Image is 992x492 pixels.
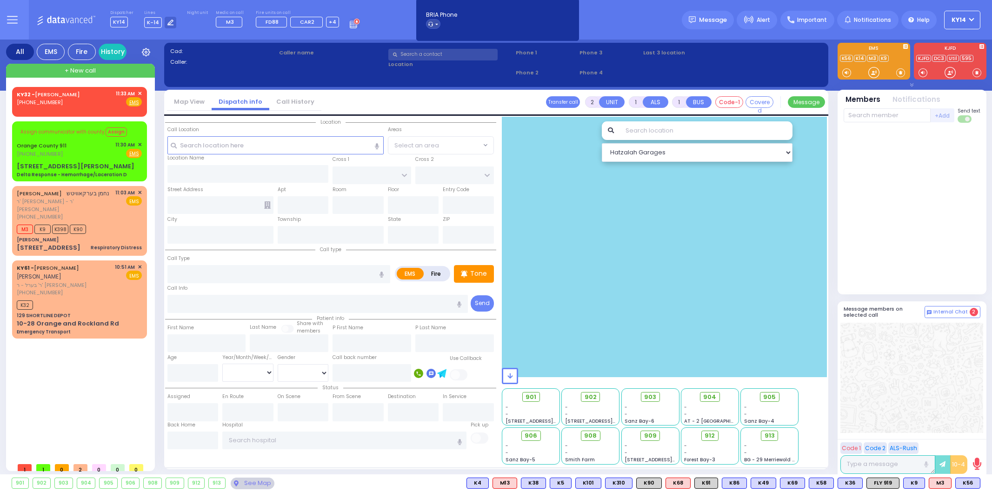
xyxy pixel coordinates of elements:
div: BLS [838,478,863,489]
a: M3 [867,55,878,62]
button: Code 2 [864,442,887,454]
img: message.svg [689,16,696,23]
div: M13 [493,478,517,489]
span: KY14 [952,16,966,24]
span: 909 [644,431,657,440]
div: K101 [575,478,601,489]
span: ✕ [138,141,142,149]
span: Important [797,16,827,24]
span: ✕ [138,189,142,197]
span: - [565,442,568,449]
span: - [684,411,687,418]
span: [PHONE_NUMBER] [17,213,63,220]
h5: Message members on selected call [844,306,925,318]
span: EMS [126,196,142,206]
span: +4 [329,18,336,26]
div: K310 [605,478,632,489]
label: City [167,216,177,223]
input: Search member [844,108,931,122]
span: BG - 29 Merriewold S. [744,456,796,463]
span: Select an area [394,141,439,150]
label: Entry Code [443,186,469,193]
a: 595 [960,55,973,62]
span: [PHONE_NUMBER] [17,289,63,296]
label: Call Location [167,126,199,133]
span: 0 [129,464,143,471]
div: All [6,44,34,60]
span: Phone 3 [579,49,640,57]
div: 908 [144,478,161,488]
label: Apt [278,186,286,193]
div: BLS [809,478,834,489]
div: K56 [955,478,980,489]
div: 909 [166,478,184,488]
div: 905 [100,478,117,488]
span: K-14 [144,17,162,28]
label: Location [388,60,513,68]
label: Call back number [333,354,377,361]
a: Orange County 911 [17,142,67,149]
span: - [625,449,627,456]
span: 908 [584,431,597,440]
a: DC3 [932,55,946,62]
label: Hospital [222,421,243,429]
span: Patient info [312,315,349,322]
label: Assigned [167,393,190,400]
div: K68 [666,478,691,489]
div: [STREET_ADDRESS][PERSON_NAME] [17,162,134,171]
span: 904 [703,392,716,402]
span: - [506,411,508,418]
span: - [565,411,568,418]
a: K56 [840,55,853,62]
button: KY14 [944,11,980,29]
label: Caller: [170,58,276,66]
label: P First Name [333,324,363,332]
img: comment-alt.png [927,310,932,315]
button: Transfer call [546,96,580,108]
u: EMS [129,99,139,106]
span: Help [917,16,930,24]
input: Search location [619,121,792,140]
span: Location [316,119,346,126]
span: - [565,449,568,456]
span: Phone 4 [579,69,640,77]
span: [PERSON_NAME] [17,273,61,280]
span: 0 [92,464,106,471]
span: 0 [111,464,125,471]
u: EMS [129,150,139,157]
div: EMS [37,44,65,60]
label: Fire units on call [256,10,339,16]
span: [PHONE_NUMBER] [17,150,63,158]
span: [PHONE_NUMBER] [17,99,63,106]
span: - [625,442,627,449]
span: 11:33 AM [116,90,135,97]
button: Assign [106,127,127,137]
span: ✕ [138,90,142,98]
span: - [684,404,687,411]
div: K9 [903,478,925,489]
span: members [297,327,320,334]
span: - [565,404,568,411]
button: Send [471,295,494,312]
div: BLS [466,478,489,489]
label: Township [278,216,301,223]
span: 2 [970,308,978,316]
div: 904 [77,478,95,488]
div: Delta Response - Hemorrhage/Laceration D [17,171,127,178]
div: M3 [929,478,952,489]
button: Internal Chat 2 [925,306,980,318]
div: 902 [33,478,51,488]
span: M3 [17,225,33,234]
a: Map View [167,97,212,106]
div: See map [231,478,274,489]
label: En Route [222,393,244,400]
div: 129 SHORTLINE DEPOT [17,312,71,319]
div: ALS [929,478,952,489]
small: Share with [297,320,323,327]
label: In Service [443,393,466,400]
label: Use Callback [450,355,482,362]
span: - [506,442,508,449]
span: 10:51 AM [115,264,135,271]
a: Util [947,55,959,62]
span: K32 [17,300,33,310]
